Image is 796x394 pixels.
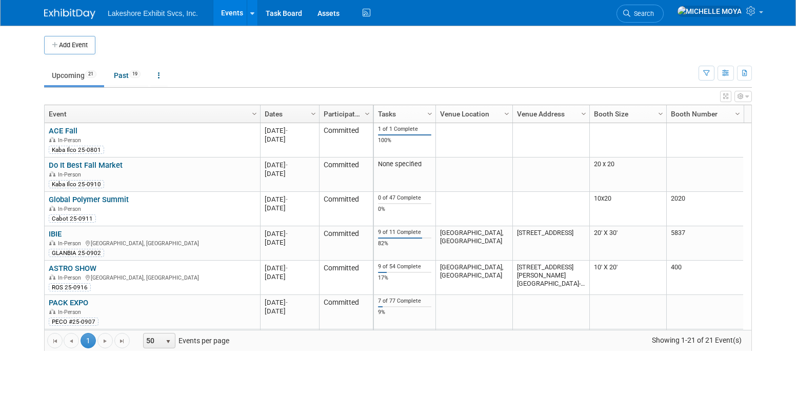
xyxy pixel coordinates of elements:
[49,229,62,239] a: IBIE
[106,66,148,85] a: Past19
[362,105,373,121] a: Column Settings
[378,194,432,202] div: 0 of 47 Complete
[49,240,55,245] img: In-Person Event
[286,264,288,272] span: -
[49,298,88,307] a: PACK EXPO
[130,333,240,348] span: Events per page
[319,123,373,157] td: Committed
[666,329,743,364] td: 5011
[630,10,654,17] span: Search
[589,329,666,364] td: 20'X30'
[319,295,373,329] td: Committed
[58,240,84,247] span: In-Person
[265,105,312,123] a: Dates
[435,261,512,295] td: [GEOGRAPHIC_DATA], [GEOGRAPHIC_DATA]
[286,195,288,203] span: -
[319,226,373,261] td: Committed
[49,274,55,280] img: In-Person Event
[589,261,666,295] td: 10' X 20'
[64,333,79,348] a: Go to the previous page
[265,195,314,204] div: [DATE]
[378,263,432,270] div: 9 of 54 Complete
[589,192,666,226] td: 10x20
[378,206,432,213] div: 0%
[58,274,84,281] span: In-Person
[378,160,432,168] div: None specified
[440,105,506,123] a: Venue Location
[319,329,373,364] td: Considering
[265,135,314,144] div: [DATE]
[512,261,589,295] td: [STREET_ADDRESS][PERSON_NAME] [GEOGRAPHIC_DATA]-3118
[363,110,371,118] span: Column Settings
[435,329,512,364] td: [GEOGRAPHIC_DATA], [GEOGRAPHIC_DATA]
[47,333,63,348] a: Go to the first page
[319,192,373,226] td: Committed
[49,180,104,188] div: Kaba Ilco 25-0910
[49,214,96,223] div: Cabot 25-0911
[85,70,96,78] span: 21
[579,105,590,121] a: Column Settings
[378,137,432,144] div: 100%
[378,126,432,133] div: 1 of 1 Complete
[594,105,660,123] a: Booth Size
[425,105,436,121] a: Column Settings
[502,105,513,121] a: Column Settings
[286,230,288,238] span: -
[319,157,373,192] td: Committed
[49,249,104,257] div: GLANBIA 25-0902
[378,240,432,247] div: 82%
[378,309,432,316] div: 9%
[97,333,113,348] a: Go to the next page
[114,333,130,348] a: Go to the last page
[164,338,172,346] span: select
[512,226,589,261] td: [STREET_ADDRESS]
[265,298,314,307] div: [DATE]
[286,161,288,169] span: -
[49,126,77,135] a: ACE Fall
[249,105,261,121] a: Column Settings
[49,264,96,273] a: ASTRO SHOW
[656,110,665,118] span: Column Settings
[643,333,751,347] span: Showing 1-21 of 21 Event(s)
[655,105,667,121] a: Column Settings
[671,105,737,123] a: Booth Number
[49,137,55,142] img: In-Person Event
[49,146,104,154] div: Kaba Ilco 25-0801
[666,226,743,261] td: 5837
[265,204,314,212] div: [DATE]
[250,110,258,118] span: Column Settings
[589,157,666,192] td: 20 x 20
[512,329,589,364] td: [STREET_ADDRESS][US_STATE]
[319,261,373,295] td: Committed
[265,307,314,316] div: [DATE]
[265,238,314,247] div: [DATE]
[580,110,588,118] span: Column Settings
[51,337,59,345] span: Go to the first page
[49,105,253,123] a: Event
[265,126,314,135] div: [DATE]
[49,309,55,314] img: In-Person Event
[677,6,742,17] img: MICHELLE MOYA
[309,110,317,118] span: Column Settings
[426,110,434,118] span: Column Settings
[58,309,84,316] span: In-Person
[118,337,126,345] span: Go to the last page
[503,110,511,118] span: Column Settings
[517,105,583,123] a: Venue Address
[616,5,664,23] a: Search
[435,226,512,261] td: [GEOGRAPHIC_DATA], [GEOGRAPHIC_DATA]
[67,337,75,345] span: Go to the previous page
[49,195,129,204] a: Global Polymer Summit
[286,299,288,306] span: -
[49,239,255,247] div: [GEOGRAPHIC_DATA], [GEOGRAPHIC_DATA]
[732,105,744,121] a: Column Settings
[378,298,432,305] div: 7 of 77 Complete
[49,273,255,282] div: [GEOGRAPHIC_DATA], [GEOGRAPHIC_DATA]
[58,137,84,144] span: In-Person
[324,105,366,123] a: Participation
[666,261,743,295] td: 400
[286,127,288,134] span: -
[108,9,198,17] span: Lakeshore Exhibit Svcs, Inc.
[378,274,432,282] div: 17%
[378,105,429,123] a: Tasks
